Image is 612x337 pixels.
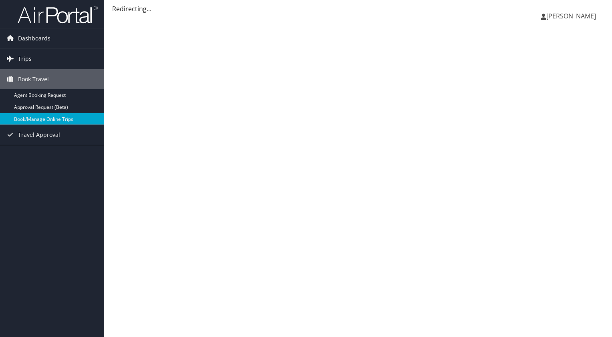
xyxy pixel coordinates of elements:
a: [PERSON_NAME] [541,4,604,28]
span: Trips [18,49,32,69]
div: Redirecting... [112,4,604,14]
span: Dashboards [18,28,50,48]
span: [PERSON_NAME] [546,12,596,20]
span: Travel Approval [18,125,60,145]
img: airportal-logo.png [18,5,98,24]
span: Book Travel [18,69,49,89]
